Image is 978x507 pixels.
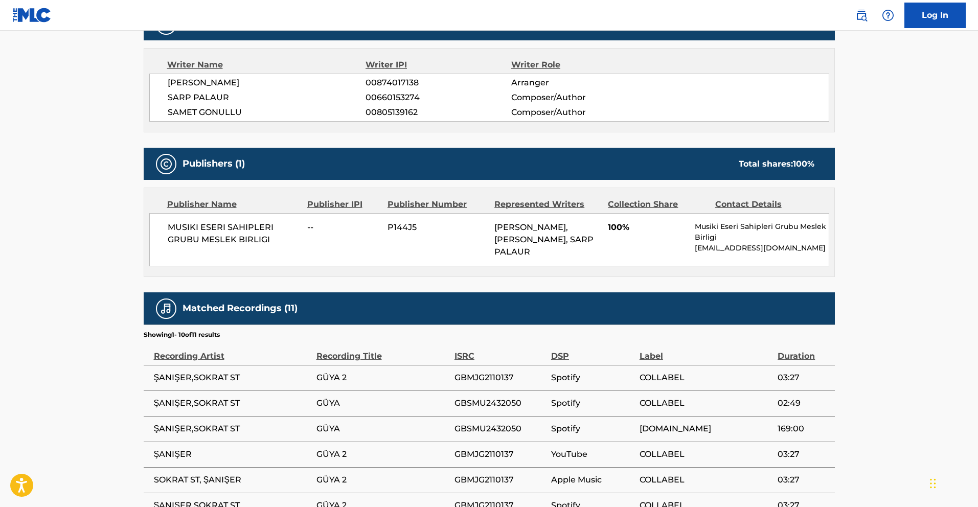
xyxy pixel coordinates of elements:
div: Recording Title [316,339,449,362]
div: Contact Details [715,198,814,211]
p: [EMAIL_ADDRESS][DOMAIN_NAME] [695,243,828,253]
span: ŞANIŞER,SOKRAT ST [154,397,311,409]
div: Publisher Number [388,198,487,211]
span: MUSIKI ESERI SAHIPLERI GRUBU MESLEK BIRLIGI [168,221,300,246]
a: Public Search [851,5,872,26]
span: 169:00 [778,423,829,435]
span: ŞANIŞER [154,448,311,460]
p: Showing 1 - 10 of 11 results [144,330,220,339]
div: Writer Name [167,59,366,71]
div: Duration [778,339,829,362]
span: COLLABEL [640,448,772,460]
span: YouTube [551,448,634,460]
span: 00805139162 [366,106,511,119]
span: Composer/Author [511,91,644,104]
div: Help [878,5,898,26]
span: COLLABEL [640,397,772,409]
span: SARP PALAUR [168,91,366,104]
div: Represented Writers [494,198,600,211]
span: Spotify [551,423,634,435]
span: ŞANIŞER,SOKRAT ST [154,423,311,435]
a: Log In [904,3,966,28]
span: GÜYA 2 [316,474,449,486]
div: ISRC [454,339,546,362]
span: GBSMU2432050 [454,397,546,409]
span: 03:27 [778,448,829,460]
span: COLLABEL [640,372,772,384]
span: 100% [608,221,687,234]
span: GÜYA [316,397,449,409]
img: Matched Recordings [160,303,172,315]
span: Apple Music [551,474,634,486]
span: P144J5 [388,221,487,234]
div: Collection Share [608,198,707,211]
span: GÜYA 2 [316,448,449,460]
span: Spotify [551,397,634,409]
span: GBMJG2110137 [454,372,546,384]
span: 00660153274 [366,91,511,104]
span: -- [307,221,380,234]
span: 00874017138 [366,77,511,89]
div: Publisher Name [167,198,300,211]
span: GBMJG2110137 [454,448,546,460]
span: GBMJG2110137 [454,474,546,486]
span: GÜYA [316,423,449,435]
div: Writer Role [511,59,644,71]
span: GBSMU2432050 [454,423,546,435]
iframe: Chat Widget [927,458,978,507]
span: COLLABEL [640,474,772,486]
span: 03:27 [778,474,829,486]
span: SOKRAT ST, ŞANIŞER [154,474,311,486]
div: Total shares: [739,158,814,170]
span: 02:49 [778,397,829,409]
div: Recording Artist [154,339,311,362]
div: Label [640,339,772,362]
span: [DOMAIN_NAME] [640,423,772,435]
img: search [855,9,868,21]
img: MLC Logo [12,8,52,22]
span: Spotify [551,372,634,384]
span: Composer/Author [511,106,644,119]
div: Writer IPI [366,59,511,71]
div: Drag [930,468,936,499]
span: 03:27 [778,372,829,384]
span: ŞANIŞER,SOKRAT ST [154,372,311,384]
span: Arranger [511,77,644,89]
span: [PERSON_NAME] [168,77,366,89]
div: Publisher IPI [307,198,380,211]
span: 100 % [793,159,814,169]
span: SAMET GONULLU [168,106,366,119]
span: GÜYA 2 [316,372,449,384]
p: Musiki Eseri Sahipleri Grubu Meslek Birligi [695,221,828,243]
div: DSP [551,339,634,362]
h5: Publishers (1) [183,158,245,170]
span: [PERSON_NAME], [PERSON_NAME], SARP PALAUR [494,222,594,257]
img: Publishers [160,158,172,170]
h5: Matched Recordings (11) [183,303,298,314]
img: help [882,9,894,21]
